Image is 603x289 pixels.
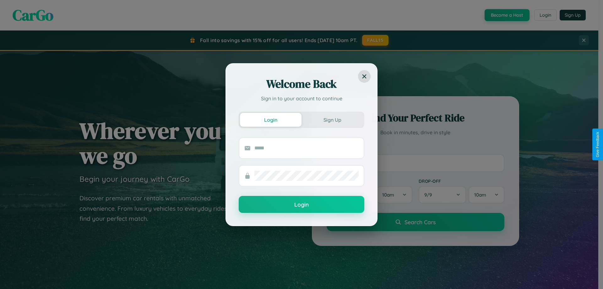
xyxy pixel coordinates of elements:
[240,113,301,127] button: Login
[301,113,363,127] button: Sign Up
[239,196,364,213] button: Login
[595,132,600,157] div: Give Feedback
[239,95,364,102] p: Sign in to your account to continue
[239,76,364,92] h2: Welcome Back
